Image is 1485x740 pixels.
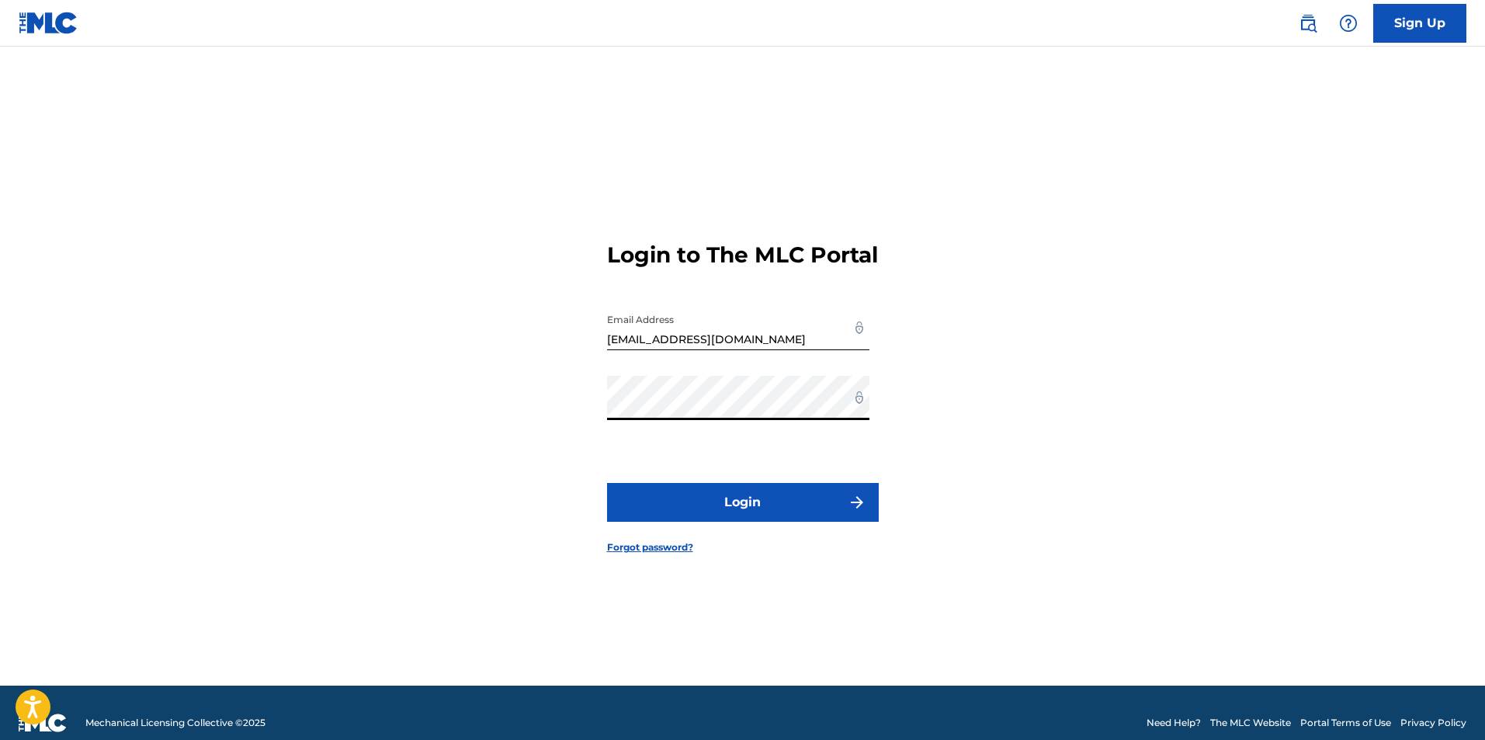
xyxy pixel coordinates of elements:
[1210,716,1291,730] a: The MLC Website
[1373,4,1466,43] a: Sign Up
[1333,8,1364,39] div: Help
[19,12,78,34] img: MLC Logo
[607,241,878,269] h3: Login to The MLC Portal
[848,493,866,512] img: f7272a7cc735f4ea7f67.svg
[1299,14,1317,33] img: search
[1339,14,1358,33] img: help
[1400,716,1466,730] a: Privacy Policy
[1147,716,1201,730] a: Need Help?
[1300,716,1391,730] a: Portal Terms of Use
[607,483,879,522] button: Login
[19,714,67,732] img: logo
[85,716,265,730] span: Mechanical Licensing Collective © 2025
[1292,8,1324,39] a: Public Search
[607,540,693,554] a: Forgot password?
